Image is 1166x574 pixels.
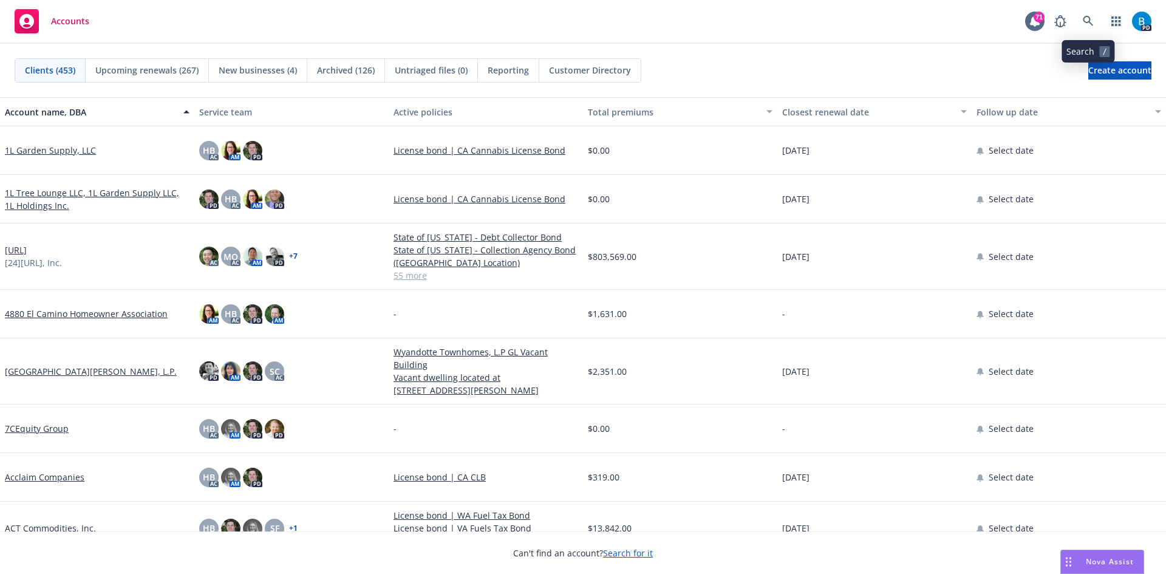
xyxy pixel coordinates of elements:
a: License bond | CA Cannabis License Bond [394,193,578,205]
span: Select date [989,193,1034,205]
div: Follow up date [977,106,1148,118]
a: 7CEquity Group [5,422,69,435]
span: - [782,307,785,320]
span: Untriaged files (0) [395,64,468,77]
span: [DATE] [782,144,810,157]
span: $1,631.00 [588,307,627,320]
a: State of [US_STATE] - Debt Collector Bond [394,231,578,244]
button: Service team [194,97,389,126]
img: photo [221,519,240,538]
span: [24][URL], Inc. [5,256,62,269]
div: 71 [1034,12,1045,22]
span: [DATE] [782,365,810,378]
span: Select date [989,471,1034,483]
span: $0.00 [588,144,610,157]
a: License bond | CA Cannabis License Bond [394,144,578,157]
img: photo [265,190,284,209]
a: License bond | WA Fuel Tax Bond [394,509,578,522]
div: Service team [199,106,384,118]
div: Account name, DBA [5,106,176,118]
span: Create account [1088,59,1151,82]
a: Report a Bug [1048,9,1072,33]
span: - [394,422,397,435]
a: [GEOGRAPHIC_DATA][PERSON_NAME], L.P. [5,365,177,378]
span: $803,569.00 [588,250,636,263]
span: Can't find an account? [513,547,653,559]
span: [DATE] [782,471,810,483]
span: [DATE] [782,522,810,535]
span: [DATE] [782,193,810,205]
a: Acclaim Companies [5,471,84,483]
img: photo [243,361,262,381]
img: photo [221,468,240,487]
button: Total premiums [583,97,777,126]
span: Upcoming renewals (267) [95,64,199,77]
a: + 7 [289,253,298,260]
img: photo [199,304,219,324]
span: Nova Assist [1086,556,1134,567]
img: photo [1132,12,1151,31]
img: photo [199,361,219,381]
span: New businesses (4) [219,64,297,77]
a: + 1 [289,525,298,532]
img: photo [221,419,240,439]
span: Select date [989,307,1034,320]
img: photo [243,247,262,266]
span: Accounts [51,16,89,26]
span: $13,842.00 [588,522,632,535]
a: License bond | CA CLB [394,471,578,483]
span: Reporting [488,64,529,77]
a: 1L Garden Supply, LLC [5,144,96,157]
img: photo [243,190,262,209]
span: Select date [989,144,1034,157]
img: photo [265,247,284,266]
span: Archived (126) [317,64,375,77]
span: Select date [989,250,1034,263]
span: MQ [223,250,238,263]
img: photo [243,419,262,439]
span: HB [203,422,215,435]
a: Accounts [10,4,94,38]
span: [DATE] [782,250,810,263]
a: State of [US_STATE] - Collection Agency Bond ([GEOGRAPHIC_DATA] Location) [394,244,578,269]
span: - [394,307,397,320]
a: Search for it [603,547,653,559]
img: photo [243,519,262,538]
div: Active policies [394,106,578,118]
div: Total premiums [588,106,759,118]
img: photo [243,304,262,324]
img: photo [199,190,219,209]
button: Nova Assist [1060,550,1144,574]
a: License bond | VA Fuels Tax Bond [394,522,578,535]
span: HB [203,522,215,535]
a: ACT Commodities, Inc. [5,522,96,535]
span: Clients (453) [25,64,75,77]
span: Customer Directory [549,64,631,77]
span: SF [270,522,279,535]
a: Wyandotte Townhomes, L.P GL Vacant Building [394,346,578,371]
span: HB [225,193,237,205]
button: Follow up date [972,97,1166,126]
span: HB [203,144,215,157]
span: Select date [989,422,1034,435]
span: SC [270,365,280,378]
span: $0.00 [588,422,610,435]
div: Drag to move [1061,550,1076,573]
span: Select date [989,522,1034,535]
img: photo [265,419,284,439]
a: Switch app [1104,9,1128,33]
img: photo [265,304,284,324]
button: Active policies [389,97,583,126]
span: - [782,422,785,435]
img: photo [221,361,240,381]
img: photo [199,247,219,266]
a: [URL] [5,244,27,256]
span: $319.00 [588,471,619,483]
a: 1L Tree Lounge LLC, 1L Garden Supply LLC, 1L Holdings Inc. [5,186,189,212]
button: Closest renewal date [777,97,972,126]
